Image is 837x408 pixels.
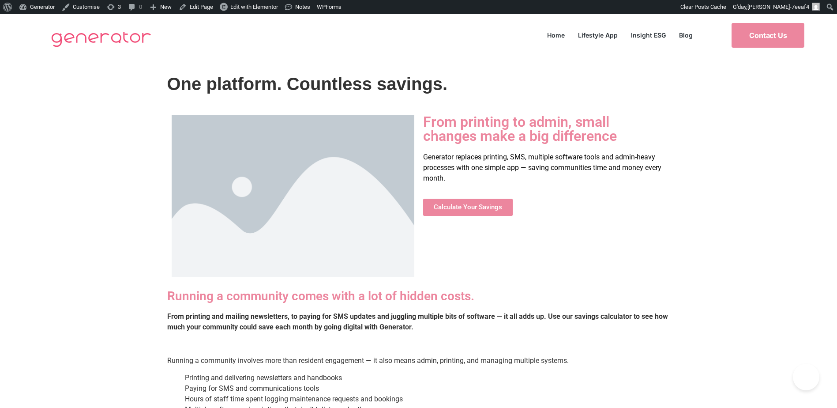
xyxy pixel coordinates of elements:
span: Edit with Elementor [230,4,278,10]
span: Generator replaces printing, SMS, multiple software tools and admin-heavy processes with one simp... [423,153,661,182]
h1: One platform. Countless savings. [167,73,670,94]
iframe: Toggle Customer Support [793,364,819,390]
span: Printing and delivering newsletters and handbooks [185,374,342,382]
h2: From printing to admin, small changes make a big difference [423,115,666,143]
span: Hours of staff time spent logging maintenance requests and bookings [185,395,403,403]
strong: From printing and mailing newsletters, to paying for SMS updates and juggling multiple bits of so... [167,312,668,331]
a: Contact Us [732,23,804,48]
span: Running a community involves more than resident engagement — it also means admin, printing, and m... [167,356,569,365]
span: Paying for SMS and communications tools [185,384,319,393]
nav: Menu [540,29,699,41]
a: Calculate Your Savings [423,199,513,216]
a: Lifestyle App [571,29,624,41]
span: Calculate Your Savings [434,204,502,211]
h3: Running a community comes with a lot of hidden costs. [167,290,670,302]
span: [PERSON_NAME]-7eeaf4 [747,4,809,10]
span: Contact Us [749,32,787,39]
a: Blog [672,29,699,41]
a: Home [540,29,571,41]
a: Insight ESG [624,29,672,41]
